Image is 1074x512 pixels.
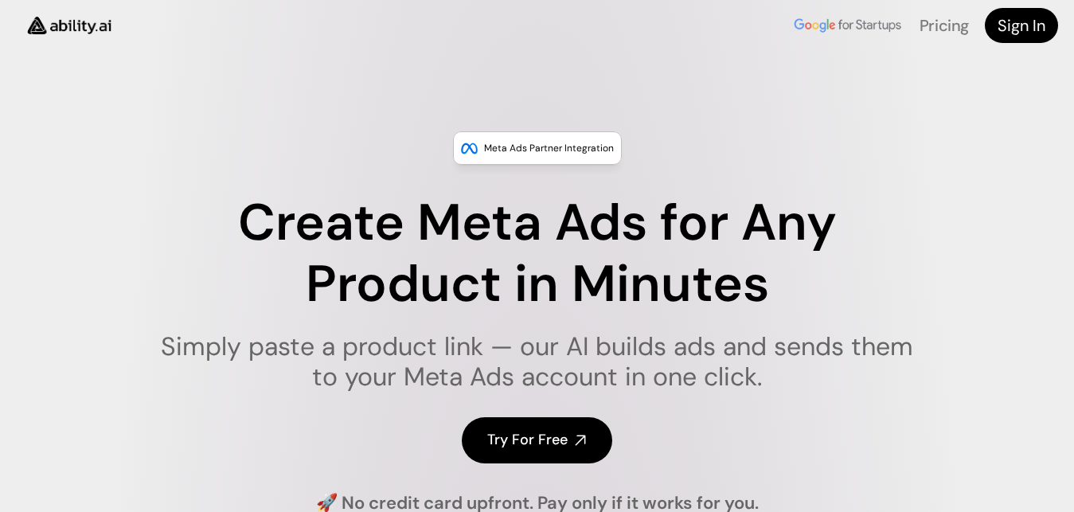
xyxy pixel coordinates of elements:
[920,15,969,36] a: Pricing
[462,417,612,463] a: Try For Free
[487,430,568,450] h4: Try For Free
[484,140,614,156] p: Meta Ads Partner Integration
[985,8,1058,43] a: Sign In
[998,14,1045,37] h4: Sign In
[150,331,924,393] h1: Simply paste a product link — our AI builds ads and sends them to your Meta Ads account in one cl...
[150,193,924,315] h1: Create Meta Ads for Any Product in Minutes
